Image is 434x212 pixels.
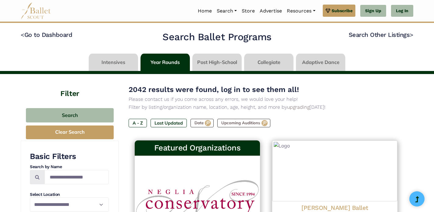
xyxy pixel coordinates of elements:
[391,5,413,17] a: Log In
[30,164,109,170] h4: Search by Name
[284,5,318,17] a: Resources
[21,74,119,99] h4: Filter
[257,5,284,17] a: Advertise
[287,104,310,110] a: upgrading
[195,5,214,17] a: Home
[139,54,191,71] li: Year Rounds
[30,192,109,198] h4: Select Location
[410,31,413,38] code: >
[21,31,72,38] a: <Go to Dashboard
[30,151,109,162] h3: Basic Filters
[332,7,353,14] span: Subscribe
[191,54,243,71] li: Post High-School
[151,119,187,127] label: Last Updated
[26,125,114,139] button: Clear Search
[295,54,347,71] li: Adaptive Dance
[140,143,255,153] h3: Featured Organizations
[272,140,397,201] img: Logo
[26,108,114,122] button: Search
[214,5,239,17] a: Search
[162,31,271,44] h2: Search Ballet Programs
[129,95,404,103] p: Please contact us if you come across any errors, we would love your help!
[21,31,24,38] code: <
[129,119,147,127] label: A - Z
[360,5,386,17] a: Sign Up
[129,103,404,111] p: Filter by listing/organization name, location, age, height, and more by [DATE]!
[217,119,270,127] label: Upcoming Auditions
[325,7,330,14] img: gem.svg
[44,170,109,184] input: Search by names...
[239,5,257,17] a: Store
[190,119,214,127] label: Date
[349,31,413,38] a: Search Other Listings>
[243,54,295,71] li: Collegiate
[277,204,393,212] h4: [PERSON_NAME] Ballet
[323,5,355,17] a: Subscribe
[129,85,299,94] span: 2042 results were found, log in to see them all!
[87,54,139,71] li: Intensives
